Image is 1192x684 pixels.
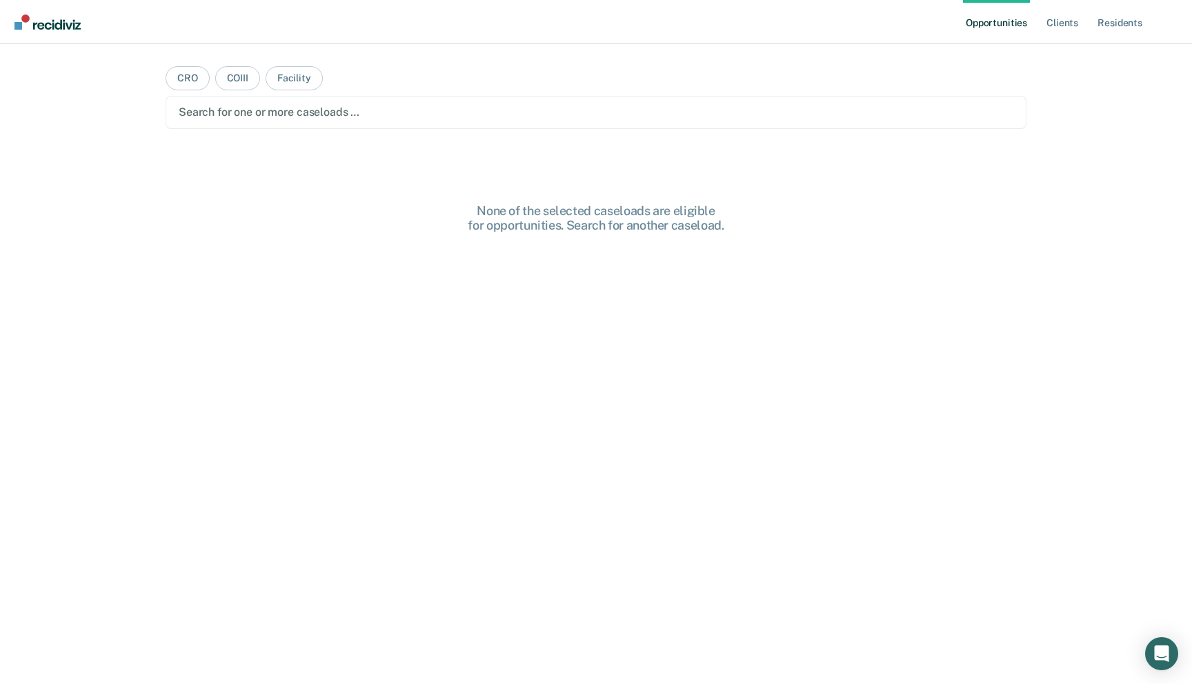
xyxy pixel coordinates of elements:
[1159,10,1181,32] button: Profile dropdown button
[266,66,323,90] button: Facility
[14,14,81,30] img: Recidiviz
[166,66,210,90] button: CRO
[1145,637,1178,670] div: Open Intercom Messenger
[375,203,817,233] div: None of the selected caseloads are eligible for opportunities. Search for another caseload.
[215,66,260,90] button: COIII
